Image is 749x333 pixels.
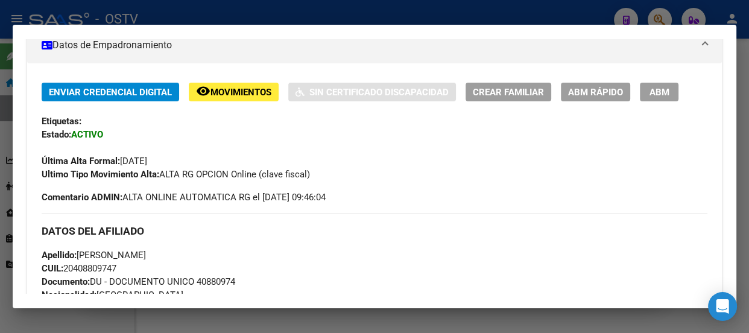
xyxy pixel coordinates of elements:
[640,83,678,101] button: ABM
[309,87,449,98] span: Sin Certificado Discapacidad
[561,83,630,101] button: ABM Rápido
[42,129,71,140] strong: Estado:
[42,156,147,166] span: [DATE]
[42,169,159,180] strong: Ultimo Tipo Movimiento Alta:
[42,169,310,180] span: ALTA RG OPCION Online (clave fiscal)
[42,156,120,166] strong: Última Alta Formal:
[42,38,693,52] mat-panel-title: Datos de Empadronamiento
[42,83,179,101] button: Enviar Credencial Digital
[42,191,326,204] span: ALTA ONLINE AUTOMATICA RG el [DATE] 09:46:04
[42,263,63,274] strong: CUIL:
[189,83,279,101] button: Movimientos
[42,290,96,300] strong: Nacionalidad:
[708,292,737,321] div: Open Intercom Messenger
[42,250,146,261] span: [PERSON_NAME]
[42,276,90,287] strong: Documento:
[196,84,210,98] mat-icon: remove_red_eye
[71,129,103,140] strong: ACTIVO
[568,87,623,98] span: ABM Rápido
[288,83,456,101] button: Sin Certificado Discapacidad
[466,83,551,101] button: Crear Familiar
[42,276,235,287] span: DU - DOCUMENTO UNICO 40880974
[49,87,172,98] span: Enviar Credencial Digital
[42,263,116,274] span: 20408809747
[210,87,271,98] span: Movimientos
[42,192,122,203] strong: Comentario ADMIN:
[42,290,183,300] span: [GEOGRAPHIC_DATA]
[42,250,77,261] strong: Apellido:
[649,87,669,98] span: ABM
[27,27,722,63] mat-expansion-panel-header: Datos de Empadronamiento
[473,87,544,98] span: Crear Familiar
[42,224,707,238] h3: DATOS DEL AFILIADO
[42,116,81,127] strong: Etiquetas:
